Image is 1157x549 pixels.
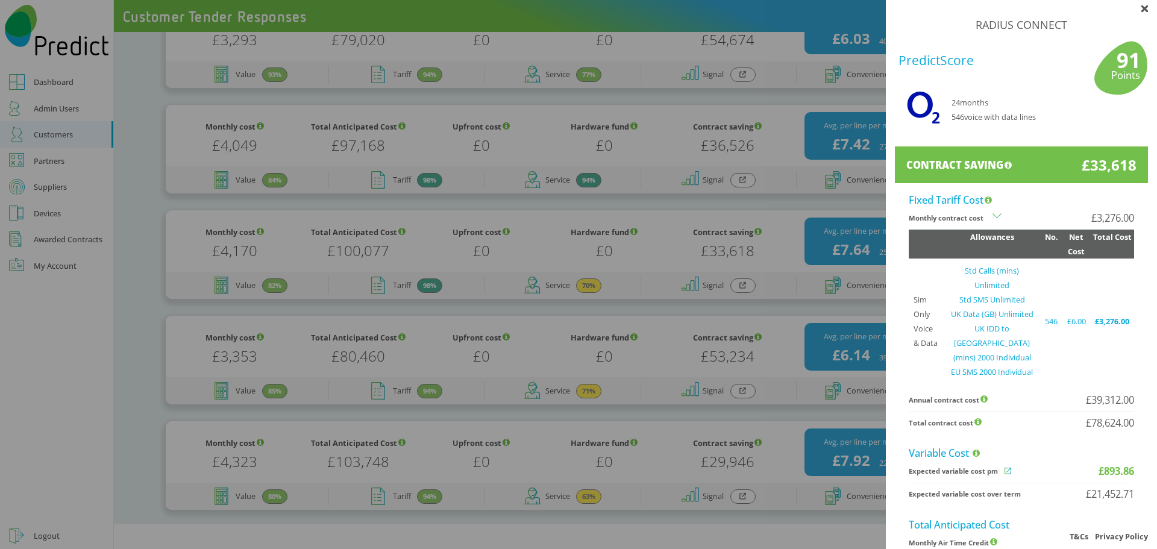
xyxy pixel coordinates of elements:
[1041,230,1062,244] div: No.
[909,393,1085,407] span: Annual contract cost
[1086,416,1134,430] span: £78,624.00
[909,445,1133,460] div: Variable Cost
[952,110,1036,124] div: 546 voice with data lines
[909,464,1098,478] span: Expected variable cost pm
[1110,50,1141,67] h1: 91
[906,158,1082,172] div: CONTRACT SAVING
[1110,67,1141,84] div: Points
[1099,464,1134,478] span: £893.86
[909,192,1133,207] div: Fixed Tariff Cost
[1091,211,1134,225] span: £3,276.00
[1062,230,1091,259] div: Net Cost
[952,95,1036,110] div: 24 months
[1070,531,1088,542] a: T&Cs
[1045,314,1058,328] div: 546
[914,292,939,350] div: Sim Only Voice & Data
[1091,230,1134,244] div: Total Cost
[1086,487,1134,501] span: £21,452.71
[948,365,1036,379] div: EU SMS 2000 Individual
[1095,314,1129,328] div: £3,276.00
[898,53,974,67] span: Predict Score
[948,307,1036,321] div: UK Data (GB) Unlimited
[909,211,1091,225] span: Monthly contract cost
[909,416,1085,430] span: Total contract cost
[944,230,1041,244] div: Allowances
[1095,531,1148,542] a: Privacy Policy
[1082,158,1137,172] span: £33,618
[948,292,1036,307] div: Std SMS Unlimited
[1086,393,1134,407] span: £39,312.00
[948,321,1036,365] div: UK IDD to [GEOGRAPHIC_DATA] (mins) 2000 Individual
[909,487,1085,501] span: Expected variable cost over term
[1067,314,1086,328] div: £6.00
[948,263,1036,292] div: Std Calls (mins) Unlimited
[976,17,1067,32] div: RADIUS CONNECT
[909,517,1133,532] div: Total Anticipated Cost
